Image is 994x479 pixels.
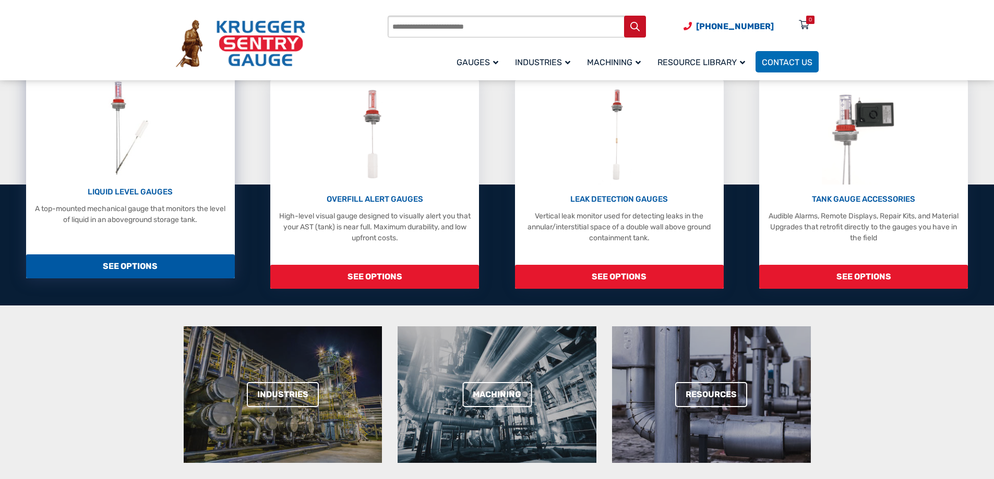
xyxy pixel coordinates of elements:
[457,57,498,67] span: Gauges
[696,21,774,31] span: [PHONE_NUMBER]
[587,57,641,67] span: Machining
[352,85,398,185] img: Overfill Alert Gauges
[462,382,532,407] a: Machining
[651,50,756,74] a: Resource Library
[31,203,230,225] p: A top-mounted mechanical gauge that monitors the level of liquid in an aboveground storage tank.
[764,193,963,205] p: TANK GAUGE ACCESSORIES
[26,70,235,278] a: Liquid Level Gauges LIQUID LEVEL GAUGES A top-mounted mechanical gauge that monitors the level of...
[515,80,724,289] a: Leak Detection Gauges LEAK DETECTION GAUGES Vertical leak monitor used for detecting leaks in the...
[759,80,968,289] a: Tank Gauge Accessories TANK GAUGE ACCESSORIES Audible Alarms, Remote Displays, Repair Kits, and M...
[581,50,651,74] a: Machining
[270,265,479,289] span: SEE OPTIONS
[520,211,718,243] p: Vertical leak monitor used for detecting leaks in the annular/interstitial space of a double wall...
[450,50,509,74] a: Gauges
[598,85,640,185] img: Leak Detection Gauges
[759,265,968,289] span: SEE OPTIONS
[515,57,570,67] span: Industries
[764,211,963,243] p: Audible Alarms, Remote Displays, Repair Kits, and Material Upgrades that retrofit directly to the...
[270,80,479,289] a: Overfill Alert Gauges OVERFILL ALERT GAUGES High-level visual gauge designed to visually alert yo...
[31,186,230,198] p: LIQUID LEVEL GAUGES
[176,20,305,68] img: Krueger Sentry Gauge
[102,78,158,177] img: Liquid Level Gauges
[26,254,235,278] span: SEE OPTIONS
[675,382,747,407] a: Resources
[276,211,474,243] p: High-level visual gauge designed to visually alert you that your AST (tank) is near full. Maximum...
[657,57,745,67] span: Resource Library
[247,382,319,407] a: Industries
[809,16,812,24] div: 0
[756,51,819,72] a: Contact Us
[520,193,718,205] p: LEAK DETECTION GAUGES
[762,57,812,67] span: Contact Us
[822,85,906,185] img: Tank Gauge Accessories
[515,265,724,289] span: SEE OPTIONS
[684,20,774,33] a: Phone Number (920) 434-8860
[276,193,474,205] p: OVERFILL ALERT GAUGES
[509,50,581,74] a: Industries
